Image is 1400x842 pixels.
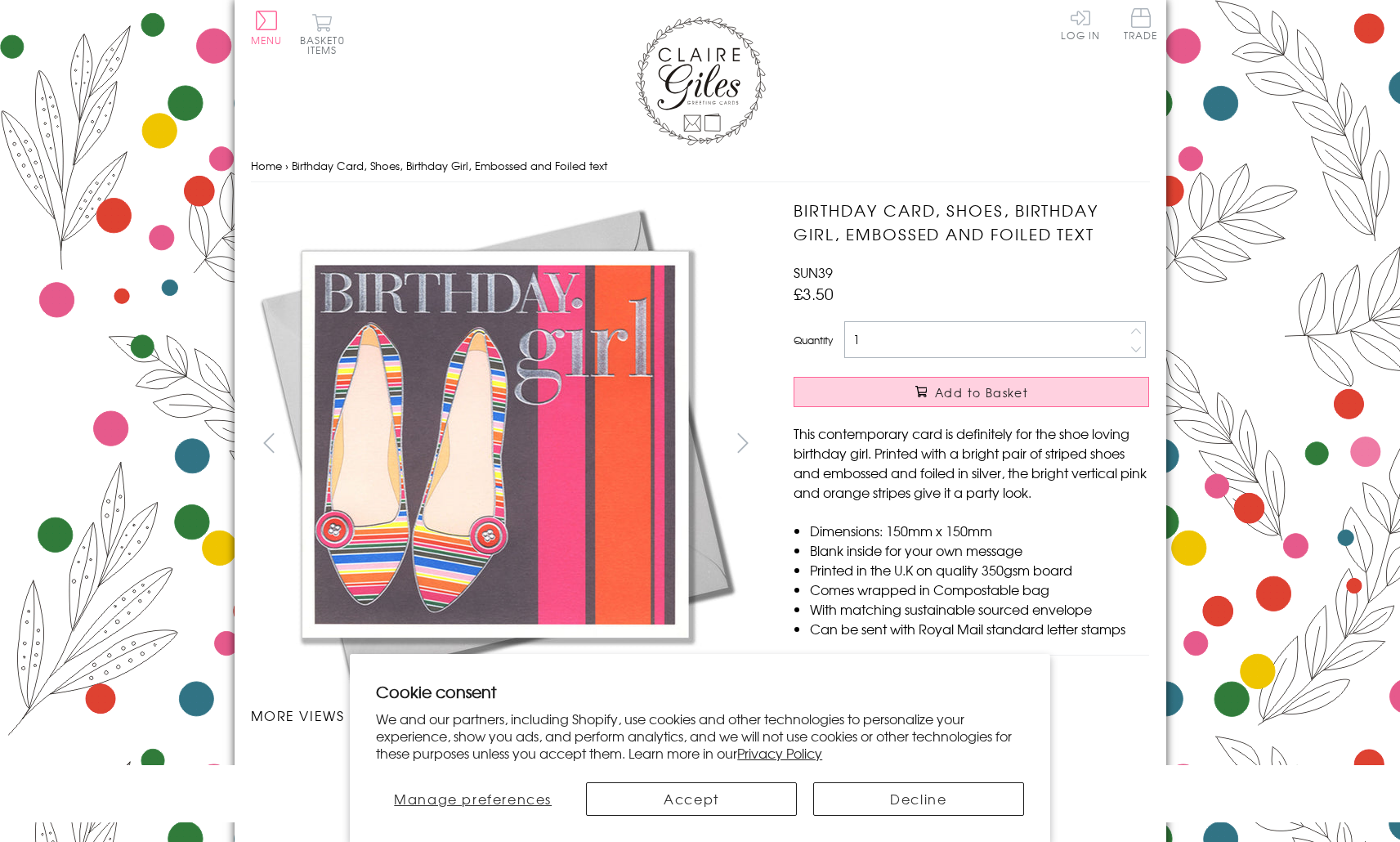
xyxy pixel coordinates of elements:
button: prev [251,424,288,461]
span: SUN39 [794,262,833,282]
ul: Carousel Pagination [251,741,762,813]
button: Manage preferences [376,782,570,816]
span: Trade [1124,8,1158,40]
img: Claire Giles Greetings Cards [635,16,766,146]
button: Menu [251,11,283,45]
span: Manage preferences [394,789,552,808]
span: £3.50 [794,282,834,305]
span: 0 items [307,33,345,57]
h2: Cookie consent [376,680,1024,703]
a: Home [251,158,282,173]
nav: breadcrumbs [251,150,1150,183]
span: › [285,158,288,173]
a: Trade [1124,8,1158,43]
h1: Birthday Card, Shoes, Birthday Girl, Embossed and Foiled text [794,199,1149,246]
h3: More views [251,705,762,725]
button: Add to Basket [794,377,1149,407]
label: Quantity [794,333,833,347]
li: Can be sent with Royal Mail standard letter stamps [810,619,1149,638]
a: Privacy Policy [737,743,822,763]
button: Decline [813,782,1024,816]
li: Printed in the U.K on quality 350gsm board [810,560,1149,580]
span: Menu [251,33,283,47]
button: Basket0 items [300,13,345,55]
li: Comes wrapped in Compostable bag [810,580,1149,599]
img: Birthday Card, Shoes, Birthday Girl, Embossed and Foiled text [250,199,740,689]
li: Blank inside for your own message [810,540,1149,560]
span: Birthday Card, Shoes, Birthday Girl, Embossed and Foiled text [292,158,607,173]
li: Carousel Page 1 (Current Slide) [251,741,378,777]
p: We and our partners, including Shopify, use cookies and other technologies to personalize your ex... [376,710,1024,761]
li: Dimensions: 150mm x 150mm [810,521,1149,540]
img: Birthday Card, Shoes, Birthday Girl, Embossed and Foiled text [761,199,1251,689]
li: With matching sustainable sourced envelope [810,599,1149,619]
button: Accept [586,782,797,816]
p: This contemporary card is definitely for the shoe loving birthday girl. Printed with a bright pai... [794,423,1149,502]
span: Add to Basket [935,384,1028,401]
a: Log In [1061,8,1100,40]
button: next [724,424,761,461]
